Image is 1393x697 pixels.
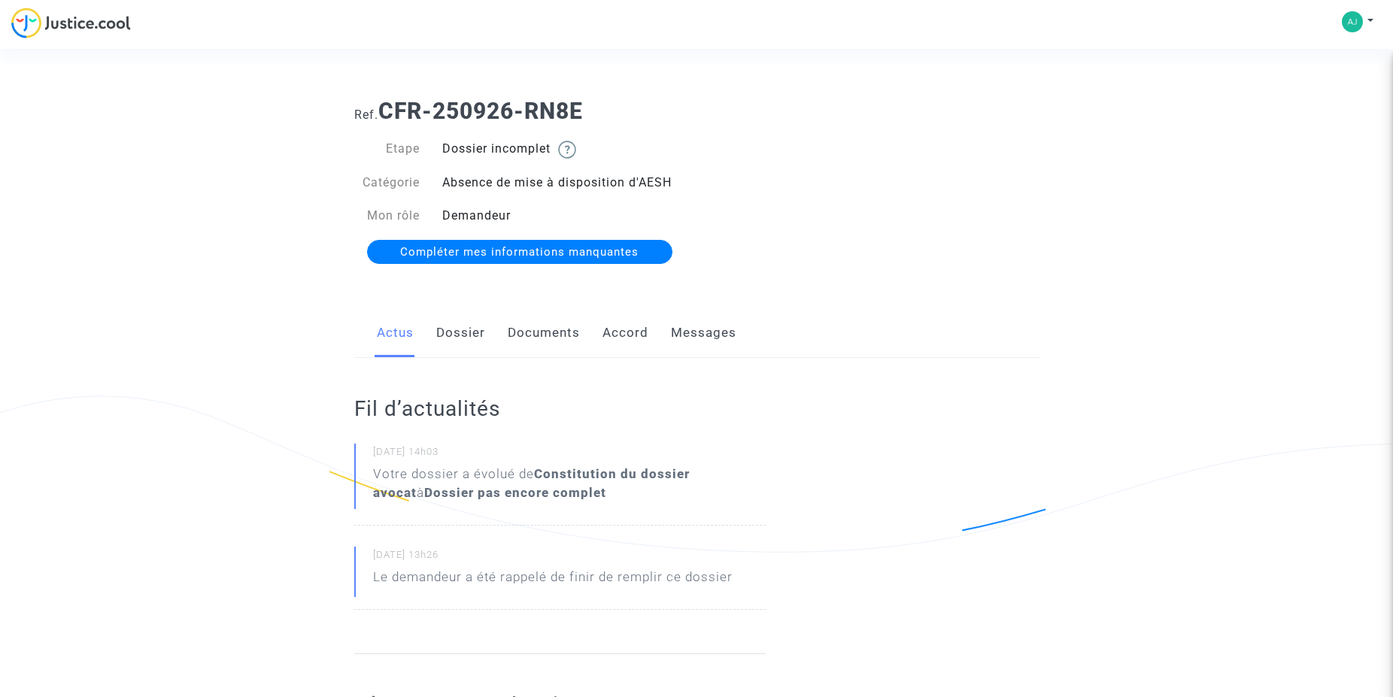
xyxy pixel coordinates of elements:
div: Catégorie [343,174,432,192]
img: help.svg [558,141,576,159]
a: Actus [377,308,414,358]
div: Votre dossier a évolué de à [373,465,766,502]
div: Absence de mise à disposition d'AESH [431,174,696,192]
a: Accord [602,308,648,358]
div: Dossier incomplet [431,140,696,159]
div: Mon rôle [343,207,432,225]
span: Ref. [354,108,378,122]
img: jc-logo.svg [11,8,131,38]
b: Dossier pas encore complet [424,485,606,500]
div: Demandeur [431,207,696,225]
b: Constitution du dossier avocat [373,466,690,500]
small: [DATE] 14h03 [373,445,766,465]
p: Le demandeur a été rappelé de finir de remplir ce dossier [373,568,733,594]
small: [DATE] 13h26 [373,548,766,568]
span: Compléter mes informations manquantes [400,245,639,259]
a: Messages [671,308,736,358]
div: Etape [343,140,432,159]
a: Documents [508,308,580,358]
img: edae1746ce78a4e56cfa118c2c9a01ca [1342,11,1363,32]
h2: Fil d’actualités [354,395,766,422]
b: CFR-250926-RN8E [378,98,583,124]
a: Dossier [436,308,485,358]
